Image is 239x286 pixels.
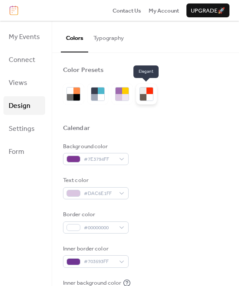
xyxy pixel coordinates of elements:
a: Views [3,73,45,92]
span: Connect [9,53,35,67]
span: Upgrade 🚀 [191,6,225,15]
a: Settings [3,119,45,138]
span: #7E3794FF [84,155,115,164]
span: My Events [9,30,40,44]
span: #DAC6E1FF [84,189,115,198]
a: Connect [3,50,45,69]
div: Color Presets [63,66,103,75]
div: Text color [63,176,127,185]
button: Upgrade🚀 [186,3,229,17]
a: My Events [3,27,45,46]
span: Form [9,145,24,159]
span: My Account [149,6,179,15]
span: Elegant [133,65,159,78]
div: Inner border color [63,244,127,253]
a: Design [3,96,45,115]
button: Typography [88,21,129,51]
span: Settings [9,122,35,136]
a: Contact Us [113,6,141,15]
div: Border color [63,210,127,219]
span: Contact Us [113,6,141,15]
img: logo [10,6,18,15]
div: Calendar [63,124,90,133]
span: #00000000 [84,224,115,232]
button: Colors [61,21,88,52]
span: Views [9,76,27,90]
div: Background color [63,142,127,151]
span: Design [9,99,30,113]
span: #703593FF [84,257,115,266]
a: Form [3,142,45,161]
a: My Account [149,6,179,15]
